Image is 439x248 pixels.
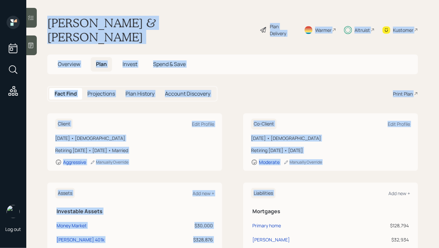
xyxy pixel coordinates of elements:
[87,91,115,97] h5: Projections
[5,226,21,232] div: Log out
[365,222,409,229] div: $128,794
[252,222,281,229] div: Primary home
[96,60,107,68] span: Plan
[184,222,213,229] div: $30,000
[47,16,254,44] h1: [PERSON_NAME] & [PERSON_NAME]
[90,159,128,165] div: Manually Override
[388,190,410,196] div: Add new +
[57,222,87,229] div: Money Market
[55,188,75,199] h6: Assets
[165,91,210,97] h5: Account Discovery
[63,159,86,165] div: Aggressive
[365,236,409,243] div: $32,934
[270,23,296,37] div: Plan Delivery
[123,60,137,68] span: Invest
[153,60,186,68] span: Spend & Save
[315,27,332,34] div: Warmer
[251,119,277,129] h6: Co-Client
[284,159,322,165] div: Manually Override
[184,236,213,243] div: $328,876
[55,135,214,142] div: [DATE] • [DEMOGRAPHIC_DATA]
[55,147,214,154] div: Retiring [DATE] • [DATE] • Married
[388,121,410,127] div: Edit Profile
[55,91,77,97] h5: Fact Find
[7,205,20,218] img: hunter_neumayer.jpg
[259,159,280,165] div: Moderate
[126,91,154,97] h5: Plan History
[251,147,410,154] div: Retiring [DATE] • [DATE]
[252,236,290,243] div: [PERSON_NAME]
[393,90,413,97] div: Print Plan
[192,121,214,127] div: Edit Profile
[57,236,104,243] div: [PERSON_NAME] 401k
[393,27,413,34] div: Kustomer
[251,188,276,199] h6: Liabilities
[193,190,214,196] div: Add new +
[355,27,370,34] div: Altruist
[252,208,409,214] h5: Mortgages
[251,135,410,142] div: [DATE] • [DEMOGRAPHIC_DATA]
[58,60,80,68] span: Overview
[55,119,73,129] h6: Client
[57,208,213,214] h5: Investable Assets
